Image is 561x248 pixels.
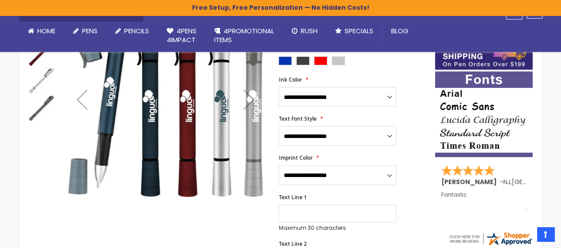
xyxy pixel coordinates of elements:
[279,76,302,83] span: Ink Color
[283,21,326,41] a: Rush
[28,94,55,122] div: Expo Pen and Highlighter
[314,56,327,65] div: Red
[332,56,345,65] div: Silver
[279,240,306,248] span: Text Line 2
[448,231,533,247] img: 4pens.com widget logo
[391,26,408,35] span: Blog
[296,56,310,65] div: Grey Charcoal
[28,39,55,67] div: Expo Pen and Highlighter
[441,192,527,211] div: Fantastic
[279,115,316,122] span: Text Font Style
[382,21,417,41] a: Blog
[279,56,292,65] div: Blue
[503,177,510,186] span: NJ
[441,177,500,186] span: [PERSON_NAME]
[345,26,373,35] span: Specials
[488,224,561,248] iframe: Google Customer Reviews
[435,38,533,70] img: Free shipping on orders over $199
[28,40,55,67] img: Expo Pen and Highlighter
[279,154,312,161] span: Imprint Color
[279,224,396,232] p: Maximum 30 characters
[19,21,64,41] a: Home
[205,21,283,50] a: 4PROMOTIONALITEMS
[106,21,158,41] a: Pencils
[28,95,55,122] img: Expo Pen and Highlighter
[301,26,318,35] span: Rush
[158,21,205,50] a: 4Pens4impact
[37,26,55,35] span: Home
[28,67,55,94] img: Expo Pen and Highlighter
[279,193,306,201] span: Text Line 1
[435,71,533,157] img: font-personalization-examples
[64,21,106,41] a: Pens
[326,21,382,41] a: Specials
[214,26,274,44] span: 4PROMOTIONAL ITEMS
[167,26,196,44] span: 4Pens 4impact
[82,26,98,35] span: Pens
[124,26,149,35] span: Pencils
